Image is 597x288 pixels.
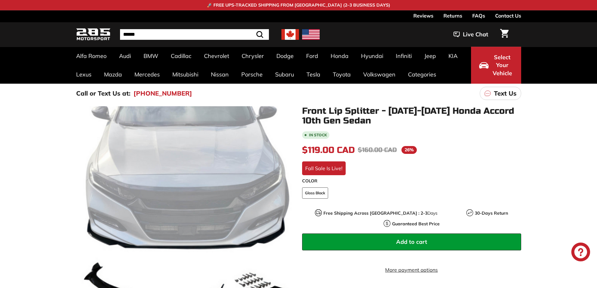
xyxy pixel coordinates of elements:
a: Lexus [70,65,98,84]
a: FAQs [472,10,485,21]
h1: Front Lip Splitter - [DATE]-[DATE] Honda Accord 10th Gen Sedan [302,106,521,126]
a: Contact Us [495,10,521,21]
span: Add to cart [396,238,427,245]
p: Days [323,210,437,217]
span: $119.00 CAD [302,145,355,155]
a: Subaru [269,65,300,84]
label: COLOR [302,178,521,184]
a: [PHONE_NUMBER] [134,89,192,98]
a: Cart [496,24,512,45]
a: Jeep [418,47,442,65]
a: BMW [137,47,165,65]
a: Returns [443,10,462,21]
a: Porsche [235,65,269,84]
a: More payment options [302,266,521,274]
a: Mitsubishi [166,65,205,84]
button: Select Your Vehicle [471,47,521,84]
b: In stock [309,133,327,137]
div: Fall Sale Is Live! [302,161,346,175]
p: 🚀 FREE UPS-TRACKED SHIPPING FROM [GEOGRAPHIC_DATA] (2–3 BUSINESS DAYS) [207,2,390,8]
img: Logo_285_Motorsport_areodynamics_components [76,27,111,42]
strong: 30-Days Return [475,210,508,216]
a: Chrysler [235,47,270,65]
span: $160.00 CAD [358,146,397,154]
a: Nissan [205,65,235,84]
a: Mercedes [128,65,166,84]
a: Reviews [413,10,433,21]
a: Honda [324,47,355,65]
span: Live Chat [463,30,488,39]
input: Search [120,29,269,40]
a: Categories [402,65,443,84]
strong: Free Shipping Across [GEOGRAPHIC_DATA] : 2-3 [323,210,427,216]
a: Ford [300,47,324,65]
a: Alfa Romeo [70,47,113,65]
p: Call or Text Us at: [76,89,130,98]
a: Tesla [300,65,327,84]
span: Select Your Vehicle [492,53,513,77]
a: Volkswagen [357,65,402,84]
a: Text Us [480,87,521,100]
inbox-online-store-chat: Shopify online store chat [569,243,592,263]
button: Live Chat [445,27,496,42]
a: Mazda [98,65,128,84]
button: Add to cart [302,233,521,250]
a: Infiniti [390,47,418,65]
a: Dodge [270,47,300,65]
a: KIA [442,47,464,65]
a: Chevrolet [198,47,235,65]
span: 26% [401,146,417,154]
a: Cadillac [165,47,198,65]
a: Hyundai [355,47,390,65]
strong: Guaranteed Best Price [392,221,440,227]
p: Text Us [494,89,516,98]
a: Toyota [327,65,357,84]
a: Audi [113,47,137,65]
